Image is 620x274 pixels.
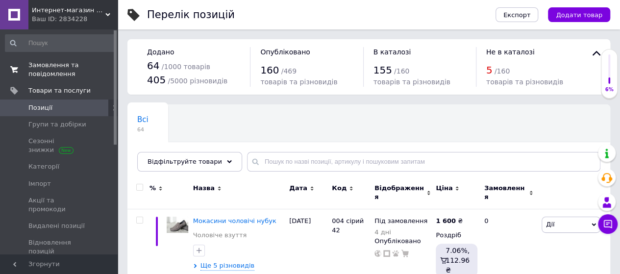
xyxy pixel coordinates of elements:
button: Чат з покупцем [598,214,618,234]
span: Імпорт [28,179,51,188]
button: Додати товар [548,7,610,22]
span: Відновлення позицій [28,238,91,256]
span: Під замовлення [374,217,427,227]
span: Дії [546,221,554,228]
img: Мокасини чоловічі нубук [167,217,188,233]
span: 405 [147,74,166,86]
div: 6% [601,86,617,93]
div: ₴ [436,217,463,225]
span: / 160 [495,67,510,75]
span: 004 сірий 42 [332,217,364,233]
span: / 160 [394,67,409,75]
span: Опубліковано [260,48,310,56]
a: Чоловіче взуття [193,231,247,240]
span: Интернет-магазин "Offer" [32,6,105,15]
span: Відфільтруйте товари [148,158,222,165]
b: 1 600 [436,217,456,224]
span: товарів та різновидів [486,78,563,86]
div: Опубліковано [374,237,431,246]
span: / 5000 різновидів [168,77,227,85]
span: Дата [289,184,307,193]
span: товарів та різновидів [373,78,450,86]
span: Додати товар [556,11,602,19]
span: Видалені позиції [28,222,85,230]
span: Ціна [436,184,452,193]
a: Мокасини чоловічі нубук [193,217,276,224]
input: Пошук [5,34,116,52]
span: / 1000 товарів [162,63,210,71]
div: 4 дні [374,228,427,236]
span: Позиції [28,103,52,112]
span: Замовлення та повідомлення [28,61,91,78]
div: Ваш ID: 2834228 [32,15,118,24]
span: Всі [137,115,149,124]
span: Групи та добірки [28,120,86,129]
span: Додано [147,48,174,56]
span: Назва [193,184,215,193]
div: Роздріб [436,231,476,240]
span: 155 [373,64,392,76]
span: Ще 5 різновидів [200,261,254,271]
span: 64 [147,60,159,72]
span: Сезонні знижки [28,137,91,154]
span: Експорт [503,11,531,19]
span: 160 [260,64,279,76]
span: Замовлення [484,184,526,201]
span: В каталозі [373,48,411,56]
span: 64 [137,126,149,133]
span: Товари та послуги [28,86,91,95]
span: Відображення [374,184,424,201]
span: Категорії [28,162,59,171]
span: товарів та різновидів [260,78,337,86]
span: Акції та промокоди [28,196,91,214]
span: 7.06%, 112.96 ₴ [446,247,470,274]
button: Експорт [496,7,539,22]
span: / 469 [281,67,297,75]
div: Перелік позицій [147,10,235,20]
span: Код [332,184,347,193]
span: 5 [486,64,493,76]
input: Пошук по назві позиції, артикулу і пошуковим запитам [247,152,600,172]
span: Не в каталозі [486,48,535,56]
span: % [149,184,156,193]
